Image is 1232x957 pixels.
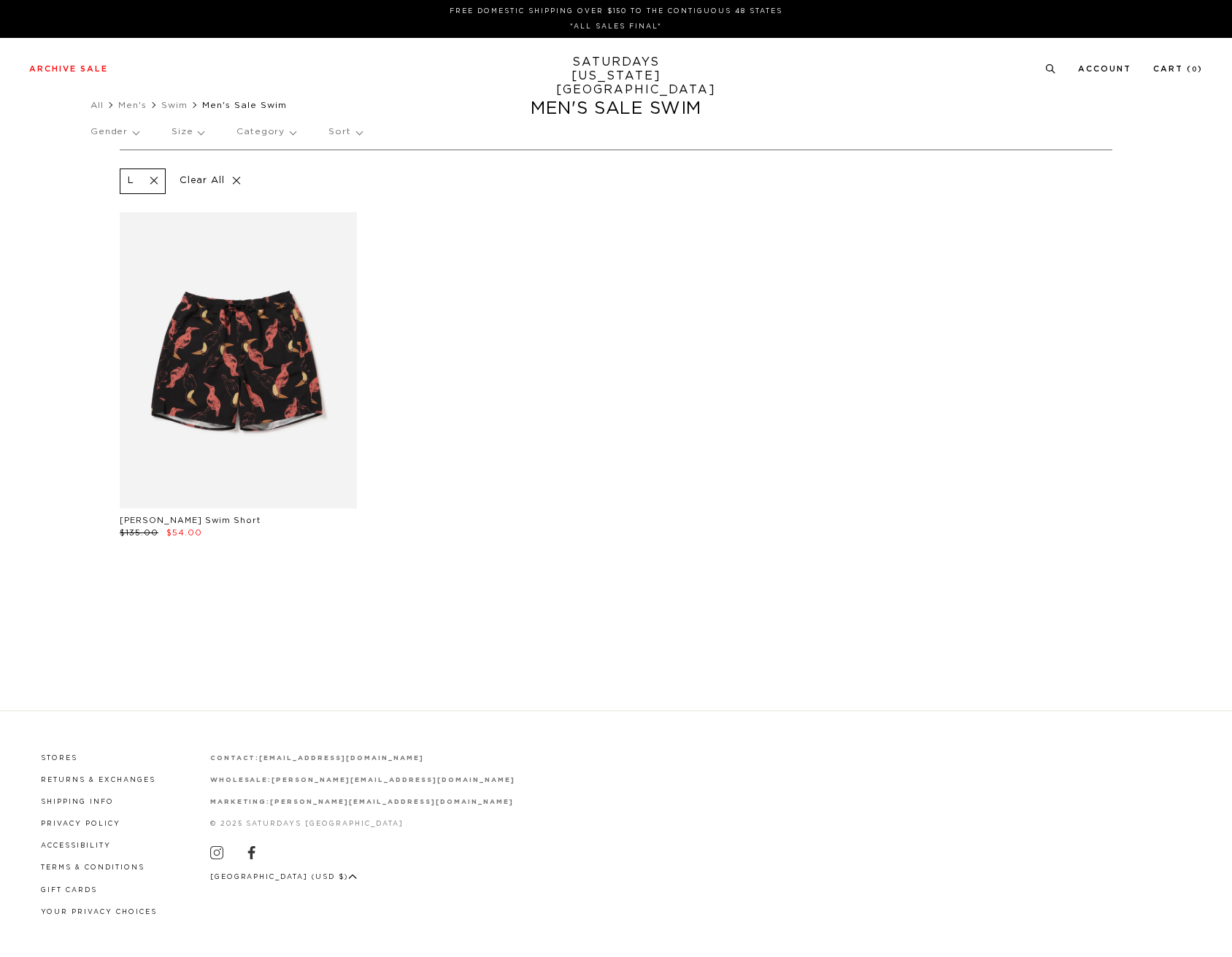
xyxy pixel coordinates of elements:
[173,168,248,194] p: Clear All
[91,101,104,109] a: All
[210,799,271,805] strong: marketing:
[210,818,515,829] p: © 2025 Saturdays [GEOGRAPHIC_DATA]
[35,6,1197,17] p: FREE DOMESTIC SHIPPING OVER $150 TO THE CONTIGUOUS 48 STATES
[41,864,145,871] a: Terms & Conditions
[1078,65,1131,73] a: Account
[41,755,77,762] a: Stores
[41,842,111,849] a: Accessibility
[272,777,515,783] a: [PERSON_NAME][EMAIL_ADDRESS][DOMAIN_NAME]
[328,115,361,149] p: Sort
[259,755,423,762] a: [EMAIL_ADDRESS][DOMAIN_NAME]
[172,115,204,149] p: Size
[118,101,147,109] a: Men's
[236,115,296,149] p: Category
[1153,65,1203,73] a: Cart (0)
[120,529,158,537] span: $135.00
[41,909,157,915] a: Your privacy choices
[556,55,677,97] a: SATURDAYS[US_STATE][GEOGRAPHIC_DATA]
[210,777,272,783] strong: wholesale:
[161,101,188,109] a: Swim
[202,101,287,109] span: Men's Sale Swim
[41,887,97,894] a: Gift Cards
[41,799,114,805] a: Shipping Info
[166,529,202,537] span: $54.00
[1192,66,1198,73] small: 0
[270,799,513,805] a: [PERSON_NAME][EMAIL_ADDRESS][DOMAIN_NAME]
[35,21,1197,32] p: *ALL SALES FINAL*
[41,821,120,827] a: Privacy Policy
[29,65,108,73] a: Archive Sale
[210,755,260,762] strong: contact:
[210,872,358,883] button: [GEOGRAPHIC_DATA] (USD $)
[41,777,155,783] a: Returns & Exchanges
[91,115,139,149] p: Gender
[128,175,134,187] p: L
[120,516,261,524] a: [PERSON_NAME] Swim Short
